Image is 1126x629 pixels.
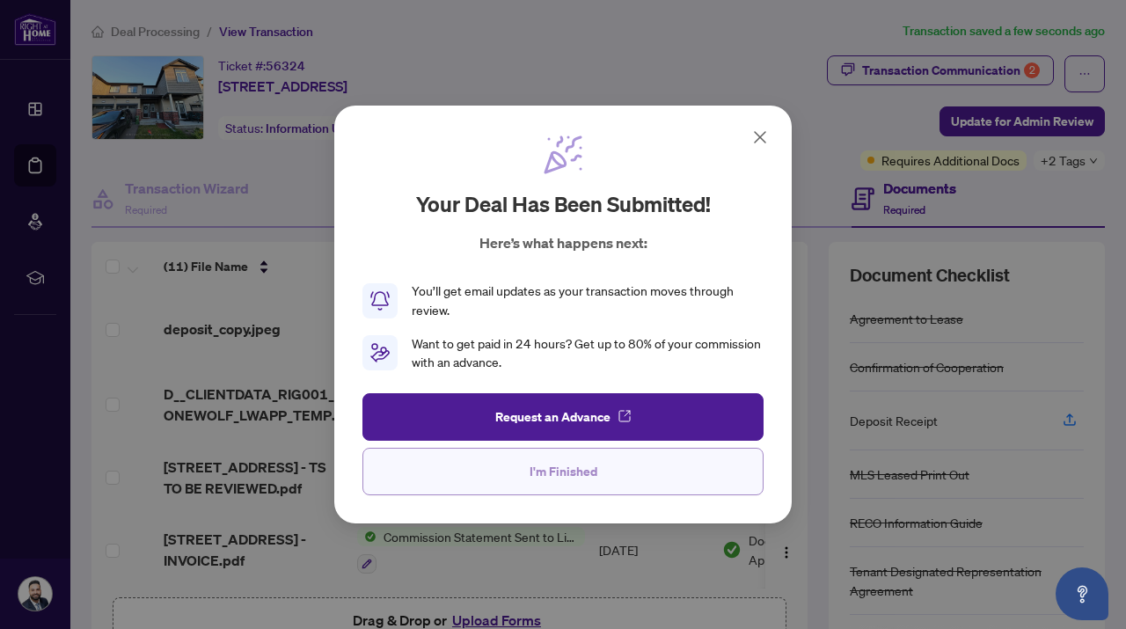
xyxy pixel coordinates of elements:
p: Here’s what happens next: [479,232,647,253]
h2: Your deal has been submitted! [416,190,711,218]
span: I'm Finished [530,457,597,486]
button: Request an Advance [362,393,764,441]
button: I'm Finished [362,448,764,495]
button: Open asap [1056,567,1108,620]
div: Want to get paid in 24 hours? Get up to 80% of your commission with an advance. [412,334,764,373]
span: Request an Advance [495,403,611,431]
div: You’ll get email updates as your transaction moves through review. [412,282,764,320]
